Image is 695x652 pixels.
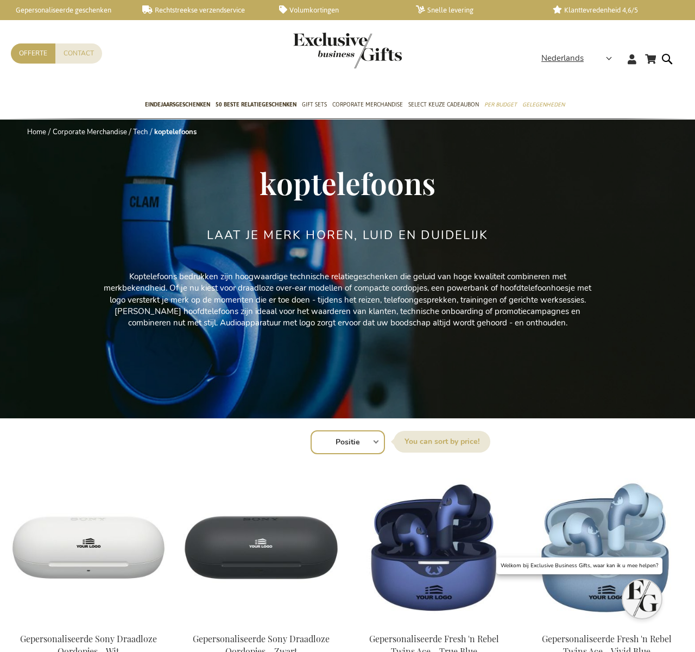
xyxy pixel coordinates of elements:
a: Snelle levering [416,5,535,15]
a: Personalised Fresh 'n Rebel Twins Ace - Vivid Blue [529,619,684,630]
span: Nederlands [541,52,584,65]
span: koptelefoons [260,162,435,203]
a: Rechtstreekse verzendservice [142,5,262,15]
span: Select Keuze Cadeaubon [408,99,479,110]
a: Volumkortingen [279,5,399,15]
img: Personalised Sony Wireless Earbuds - White [11,472,166,624]
span: Gelegenheden [522,99,565,110]
a: Per Budget [484,92,517,119]
a: Gift Sets [302,92,327,119]
img: Personalised Sony Wireless Earbuds - Black [184,472,339,624]
span: Per Budget [484,99,517,110]
h2: Laat je merk horen, luid en duidelijk [207,229,488,242]
a: Personalised Sony Wireless Earbuds - White [11,619,166,630]
a: Corporate Merchandise [53,127,127,137]
a: Contact [55,43,102,64]
a: Personalised Fresh 'n Rebel Twins Ace - True Blue [356,619,511,630]
a: store logo [293,33,347,68]
a: Gepersonaliseerde geschenken [5,5,125,15]
p: Koptelefoons bedrukken zijn hoogwaardige technische relatiegeschenken die geluid van hoge kwalite... [103,271,592,329]
a: Home [27,127,46,137]
a: Corporate Merchandise [332,92,403,119]
a: Offerte [11,43,55,64]
span: 50 beste relatiegeschenken [216,99,296,110]
img: Personalised Fresh 'n Rebel Twins Ace - Vivid Blue [529,472,684,624]
img: Personalised Fresh 'n Rebel Twins Ace - True Blue [356,472,511,624]
span: Gift Sets [302,99,327,110]
label: Sorteer op [394,431,490,453]
a: Klanttevredenheid 4,6/5 [553,5,672,15]
a: Tech [133,127,148,137]
a: Select Keuze Cadeaubon [408,92,479,119]
span: Corporate Merchandise [332,99,403,110]
a: 50 beste relatiegeschenken [216,92,296,119]
img: Exclusive Business gifts logo [293,33,402,68]
a: Gelegenheden [522,92,565,119]
strong: koptelefoons [154,127,197,137]
a: Eindejaarsgeschenken [145,92,210,119]
span: Eindejaarsgeschenken [145,99,210,110]
a: Personalised Sony Wireless Earbuds - Black [184,619,339,630]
